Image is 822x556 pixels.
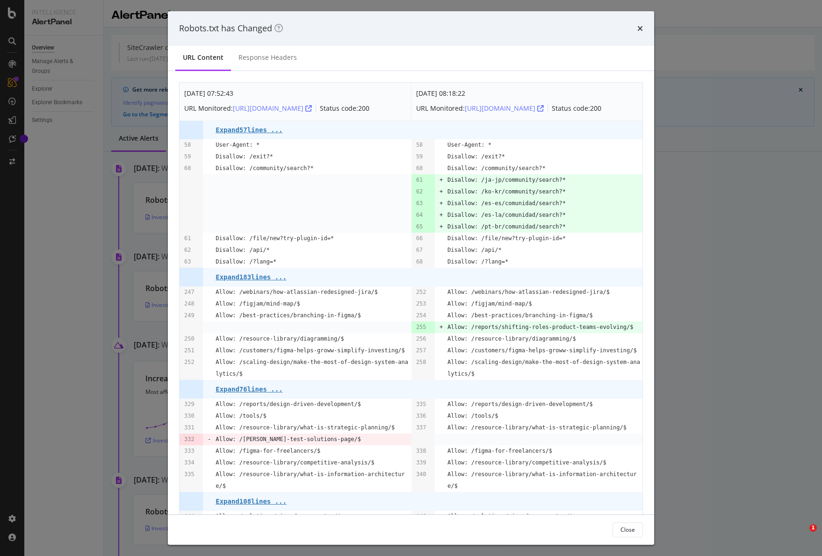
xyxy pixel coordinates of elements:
[416,221,423,233] pre: 65
[447,410,498,422] pre: Allow: /tools/$
[184,422,195,434] pre: 331
[216,244,270,256] pre: Disallow: /api/*
[416,151,423,163] pre: 59
[416,356,426,368] pre: 258
[440,186,443,198] pre: +
[184,333,195,345] pre: 250
[184,345,195,356] pre: 251
[216,256,276,268] pre: Disallow: /?lang=*
[184,511,195,522] pre: 444
[216,163,314,174] pre: Disallow: /community/search?*
[447,399,593,410] pre: Allow: /reports/design-driven-development/$
[416,286,426,298] pre: 252
[416,333,426,345] pre: 256
[416,101,601,116] div: URL Monitored: Status code: 200
[216,233,334,244] pre: Disallow: /file/new?try-plugin-id=*
[440,321,443,333] pre: +
[216,126,282,134] pre: Expand 57 lines ...
[440,221,443,233] pre: +
[184,151,191,163] pre: 59
[216,310,361,321] pre: Allow: /best-practices/branching-in-figma/$
[416,87,601,99] div: [DATE] 08:18:22
[447,209,566,221] pre: Disallow: /es-la/comunidad/search?*
[416,457,426,469] pre: 339
[447,256,508,268] pre: Disallow: /?lang=*
[416,410,426,422] pre: 336
[216,498,287,505] pre: Expand 108 lines ...
[447,174,566,186] pre: Disallow: /ja-jp/community/search?*
[465,104,544,113] a: [URL][DOMAIN_NAME]
[613,522,643,537] button: Close
[416,233,423,244] pre: 66
[179,22,283,35] div: Robots.txt has Changed
[416,321,426,333] pre: 255
[184,244,191,256] pre: 62
[447,286,610,298] pre: Allow: /webinars/how-atlassian-redesigned-jira/$
[184,286,195,298] pre: 247
[447,310,593,321] pre: Allow: /best-practices/branching-in-figma/$
[216,151,273,163] pre: Disallow: /exit?*
[416,256,423,268] pre: 68
[184,139,191,151] pre: 58
[216,273,287,281] pre: Expand 183 lines ...
[184,256,191,268] pre: 63
[216,410,266,422] pre: Allow: /tools/$
[216,356,411,380] pre: Allow: /scaling-design/make-the-most-of-design-system-analytics/$
[447,511,572,522] pre: Allow: /solutions/ai-code-generator/$
[184,233,191,244] pre: 61
[416,174,423,186] pre: 61
[216,434,361,445] pre: Allow: /[PERSON_NAME]-test-solutions-page/$
[184,410,195,422] pre: 330
[416,399,426,410] pre: 335
[620,526,635,534] div: Close
[216,457,375,469] pre: Allow: /resource-library/competitive-analysis/$
[416,209,423,221] pre: 64
[183,53,224,62] div: URL Content
[447,139,491,151] pre: User-Agent: *
[447,356,642,380] pre: Allow: /scaling-design/make-the-most-of-design-system-analytics/$
[416,511,426,522] pre: 449
[416,345,426,356] pre: 257
[184,87,369,99] div: [DATE] 07:52:43
[447,345,637,356] pre: Allow: /customers/figma-helps-groww-simplify-investing/$
[216,511,340,522] pre: Allow: /solutions/ai-code-generator/$
[216,298,300,310] pre: Allow: /figjam/mind-map/$
[184,469,195,480] pre: 335
[790,524,813,547] iframe: Intercom live chat
[637,22,643,35] div: times
[184,356,195,368] pre: 252
[447,457,606,469] pre: Allow: /resource-library/competitive-analysis/$
[465,101,544,116] button: [URL][DOMAIN_NAME]
[216,333,344,345] pre: Allow: /resource-library/diagramming/$
[416,186,423,198] pre: 62
[447,221,566,233] pre: Disallow: /pt-br/comunidad/search?*
[184,101,369,116] div: URL Monitored: Status code: 200
[809,524,817,532] span: 1
[184,434,195,445] pre: 332
[447,198,566,209] pre: Disallow: /es-es/comunidad/search?*
[440,174,443,186] pre: +
[184,399,195,410] pre: 329
[208,434,211,445] pre: -
[447,151,505,163] pre: Disallow: /exit?*
[416,198,423,209] pre: 63
[447,469,642,492] pre: Allow: /resource-library/what-is-information-architecture/$
[416,244,423,256] pre: 67
[216,445,320,457] pre: Allow: /figma-for-freelancers/$
[447,333,576,345] pre: Allow: /resource-library/diagramming/$
[216,469,411,492] pre: Allow: /resource-library/what-is-information-architecture/$
[447,233,566,244] pre: Disallow: /file/new?try-plugin-id=*
[440,198,443,209] pre: +
[416,139,423,151] pre: 58
[416,310,426,321] pre: 254
[447,186,566,198] pre: Disallow: /ko-kr/community/search?*
[447,445,552,457] pre: Allow: /figma-for-freelancers/$
[216,385,282,393] pre: Expand 76 lines ...
[233,104,312,113] a: [URL][DOMAIN_NAME]
[416,163,423,174] pre: 60
[447,163,546,174] pre: Disallow: /community/search?*
[168,11,654,545] div: modal
[440,209,443,221] pre: +
[184,298,195,310] pre: 248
